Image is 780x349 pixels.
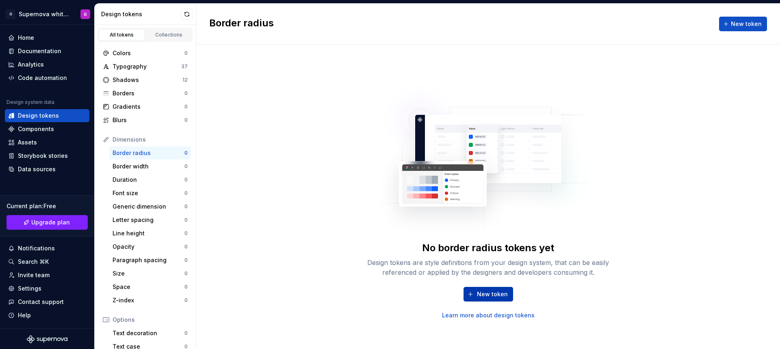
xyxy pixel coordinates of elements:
div: Colors [113,49,184,57]
a: Typography37 [100,60,191,73]
a: Duration0 [109,173,191,186]
a: Generic dimension0 [109,200,191,213]
a: Borders0 [100,87,191,100]
div: Invite team [18,271,50,279]
button: Contact support [5,295,89,308]
a: Components [5,123,89,136]
div: 0 [184,177,188,183]
a: Analytics [5,58,89,71]
a: Code automation [5,71,89,84]
div: 12 [182,77,188,83]
a: Z-index0 [109,294,191,307]
div: Design tokens are style definitions from your design system, that can be easily referenced or app... [358,258,618,277]
div: Analytics [18,60,44,69]
div: Paragraph spacing [113,256,184,264]
div: Supernova white label [19,10,71,18]
div: Line height [113,229,184,237]
a: Border radius0 [109,146,191,159]
button: Notifications [5,242,89,255]
div: Space [113,283,184,291]
div: 0 [184,50,188,56]
div: No border radius tokens yet [422,241,554,254]
div: Collections [149,32,189,38]
div: 0 [184,217,188,223]
div: 0 [184,150,188,156]
a: Font size0 [109,187,191,200]
a: Border width0 [109,160,191,173]
span: New token [731,20,762,28]
div: Borders [113,89,184,97]
a: Shadows12 [100,73,191,86]
div: Border width [113,162,184,170]
div: 0 [184,163,188,170]
a: Home [5,31,89,44]
a: Size0 [109,267,191,280]
button: GSupernova white labelG [2,5,93,23]
button: Search ⌘K [5,255,89,268]
div: Blurs [113,116,184,124]
button: New token [719,17,767,31]
div: Home [18,34,34,42]
a: Data sources [5,163,89,176]
div: Duration [113,176,184,184]
div: Code automation [18,74,67,82]
div: Current plan : Free [6,202,88,210]
div: Z-index [113,296,184,304]
div: 0 [184,257,188,263]
div: Opacity [113,243,184,251]
button: New token [464,287,513,302]
div: Components [18,125,54,133]
div: Design tokens [18,112,59,120]
div: G [84,11,87,17]
div: G [6,9,15,19]
div: Size [113,269,184,278]
div: All tokens [102,32,142,38]
div: Help [18,311,31,319]
div: 0 [184,330,188,336]
div: 0 [184,117,188,123]
button: Help [5,309,89,322]
a: Settings [5,282,89,295]
div: 0 [184,190,188,196]
div: Contact support [18,298,64,306]
a: Paragraph spacing0 [109,254,191,267]
a: Upgrade plan [6,215,88,230]
div: Notifications [18,244,55,252]
div: 0 [184,270,188,277]
div: Text decoration [113,329,184,337]
div: Design system data [6,99,54,106]
a: Storybook stories [5,149,89,162]
div: Design tokens [101,10,181,18]
div: Letter spacing [113,216,184,224]
div: Generic dimension [113,203,184,211]
h2: Border radius [209,17,274,31]
div: Settings [18,284,41,293]
div: Gradients [113,103,184,111]
div: 0 [184,297,188,304]
div: Documentation [18,47,61,55]
div: 0 [184,284,188,290]
a: Letter spacing0 [109,213,191,226]
div: 0 [184,243,188,250]
div: Assets [18,138,37,146]
div: Typography [113,62,181,71]
a: Line height0 [109,227,191,240]
div: 0 [184,230,188,237]
div: Dimensions [113,136,188,144]
div: Shadows [113,76,182,84]
div: 0 [184,203,188,210]
div: Data sources [18,165,56,173]
a: Text decoration0 [109,327,191,340]
svg: Supernova Logo [27,335,67,343]
a: Blurs0 [100,114,191,127]
span: Upgrade plan [31,218,70,226]
span: New token [477,290,508,298]
a: Design tokens [5,109,89,122]
a: Gradients0 [100,100,191,113]
div: 37 [181,63,188,70]
div: Options [113,316,188,324]
a: Assets [5,136,89,149]
a: Learn more about design tokens [442,311,535,319]
a: Space0 [109,280,191,293]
